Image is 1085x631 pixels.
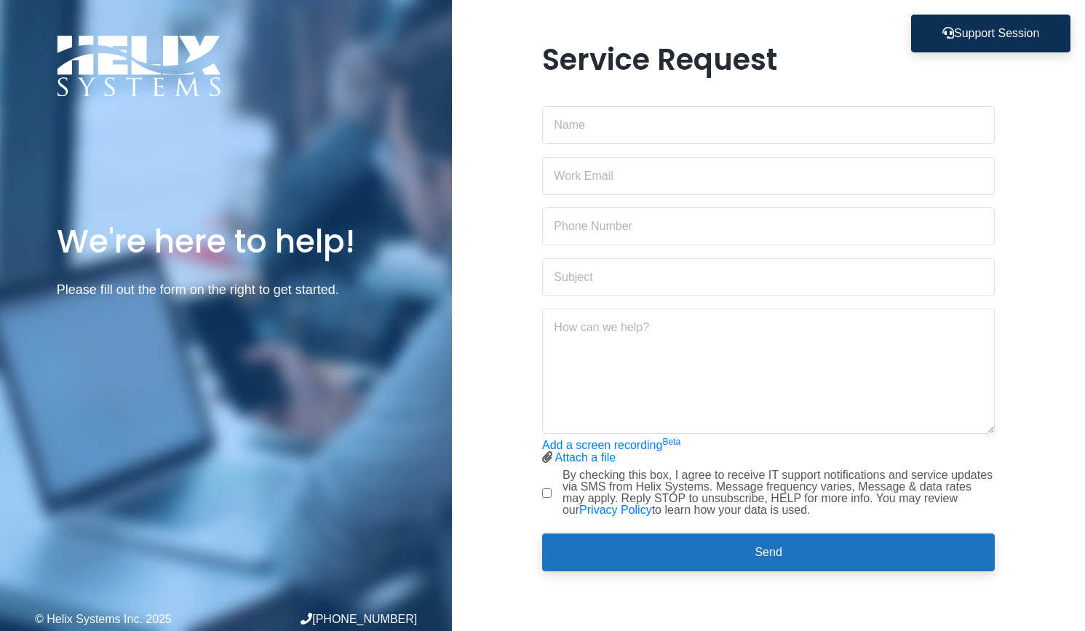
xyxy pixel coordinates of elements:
[911,15,1070,52] button: Support Session
[35,614,226,625] div: © Helix Systems Inc. 2025
[226,613,418,625] div: [PHONE_NUMBER]
[542,42,995,77] h1: Service Request
[57,221,396,262] h1: We're here to help!
[542,258,995,296] input: Subject
[563,469,995,516] label: By checking this box, I agree to receive IT support notifications and service updates via SMS fro...
[542,157,995,195] input: Work Email
[555,451,616,464] a: Attach a file
[579,504,652,516] a: Privacy Policy
[542,207,995,245] input: Phone Number
[57,35,221,97] img: Logo
[542,106,995,144] input: Name
[57,279,396,301] p: Please fill out the form on the right to get started.
[542,439,680,451] a: Add a screen recordingBeta
[542,533,995,571] button: Send
[662,437,680,447] sup: Beta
